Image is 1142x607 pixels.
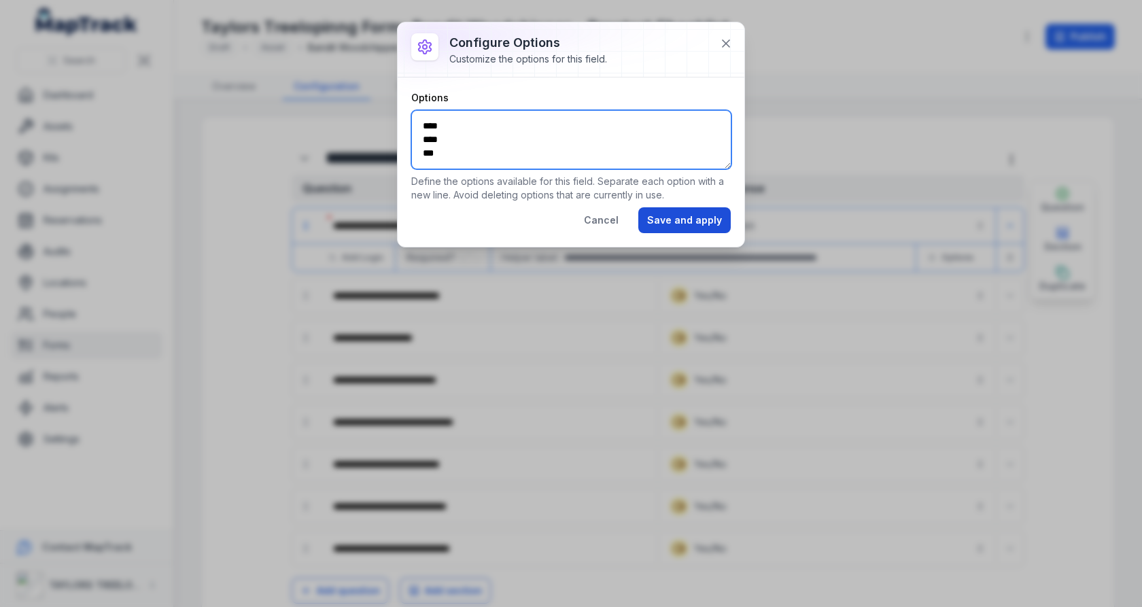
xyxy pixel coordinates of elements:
label: Options [411,91,449,105]
button: Save and apply [638,207,731,233]
div: Customize the options for this field. [449,52,607,66]
h3: Configure options [449,33,607,52]
p: Define the options available for this field. Separate each option with a new line. Avoid deleting... [411,175,731,202]
button: Cancel [575,207,627,233]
